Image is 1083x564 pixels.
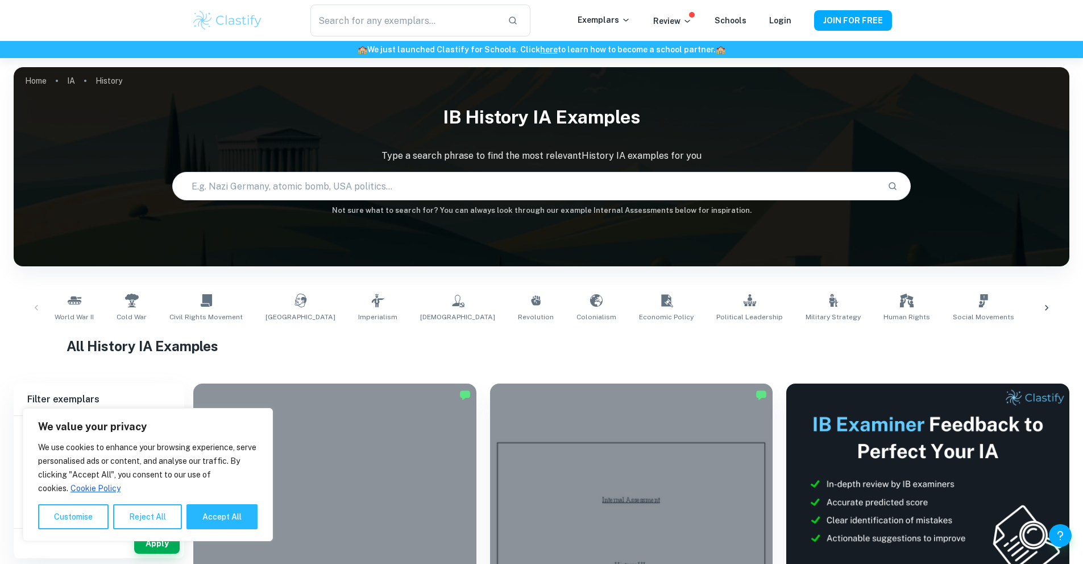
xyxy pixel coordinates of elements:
p: Exemplars [578,14,630,26]
input: E.g. Nazi Germany, atomic bomb, USA politics... [173,170,879,202]
span: 🏫 [358,45,367,54]
a: Home [25,73,47,89]
a: here [540,45,558,54]
p: History [96,75,122,87]
span: Colonialism [576,312,616,322]
h6: We just launched Clastify for Schools. Click to learn how to become a school partner. [2,43,1081,56]
a: Cookie Policy [70,483,121,493]
button: Help and Feedback [1049,524,1072,547]
img: Marked [756,389,767,401]
img: Marked [459,389,471,401]
img: Clastify logo [192,9,264,32]
span: Political Leadership [716,312,783,322]
p: Review [653,15,692,27]
p: We value your privacy [38,420,258,434]
h1: IB History IA examples [14,99,1069,135]
p: Type a search phrase to find the most relevant History IA examples for you [14,149,1069,163]
p: We use cookies to enhance your browsing experience, serve personalised ads or content, and analys... [38,441,258,495]
span: Human Rights [883,312,930,322]
span: Military Strategy [806,312,861,322]
a: Schools [715,16,746,25]
a: Login [769,16,791,25]
a: IA [67,73,75,89]
span: [DEMOGRAPHIC_DATA] [420,312,495,322]
button: Apply [134,533,180,554]
button: Search [883,176,902,196]
span: World War II [55,312,94,322]
button: Reject All [113,504,182,529]
button: JOIN FOR FREE [814,10,892,31]
span: Cold War [117,312,147,322]
span: Social Movements [953,312,1014,322]
span: Civil Rights Movement [169,312,243,322]
span: Economic Policy [639,312,694,322]
input: Search for any exemplars... [310,5,498,36]
button: Accept All [186,504,258,529]
span: 🏫 [716,45,725,54]
span: [GEOGRAPHIC_DATA] [265,312,335,322]
h1: All History IA Examples [67,336,1016,356]
span: Imperialism [358,312,397,322]
div: We value your privacy [23,408,273,541]
button: Customise [38,504,109,529]
h6: Not sure what to search for? You can always look through our example Internal Assessments below f... [14,205,1069,216]
h6: Filter exemplars [14,384,184,415]
span: Revolution [518,312,554,322]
